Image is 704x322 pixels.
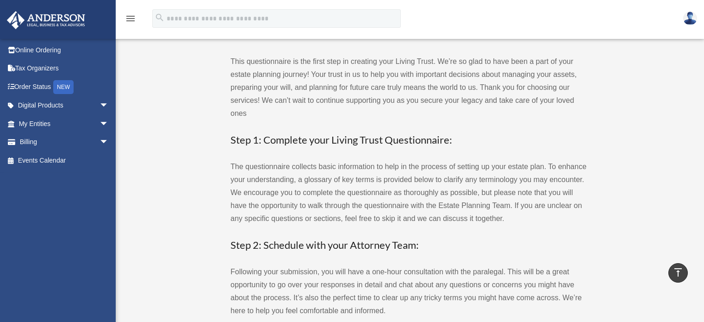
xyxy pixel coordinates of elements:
span: arrow_drop_down [100,114,118,133]
a: Online Ordering [6,41,123,59]
a: Billingarrow_drop_down [6,133,123,152]
a: Tax Organizers [6,59,123,78]
a: Digital Productsarrow_drop_down [6,96,123,115]
p: This questionnaire is the first step in creating your Living Trust. We’re so glad to have been a ... [231,55,587,120]
p: The questionnaire collects basic information to help in the process of setting up your estate pla... [231,160,587,225]
h3: Step 2: Schedule with your Attorney Team: [231,238,587,253]
a: Events Calendar [6,151,123,170]
i: menu [125,13,136,24]
a: vertical_align_top [668,263,688,283]
i: vertical_align_top [673,267,684,278]
p: Following your submission, you will have a one-hour consultation with the paralegal. This will be... [231,265,587,317]
img: Anderson Advisors Platinum Portal [4,11,88,29]
a: menu [125,16,136,24]
a: My Entitiesarrow_drop_down [6,114,123,133]
a: Order StatusNEW [6,77,123,96]
h3: Step 1: Complete your Living Trust Questionnaire: [231,133,587,147]
span: arrow_drop_down [100,133,118,152]
div: NEW [53,80,74,94]
img: User Pic [683,12,697,25]
i: search [155,13,165,23]
span: arrow_drop_down [100,96,118,115]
